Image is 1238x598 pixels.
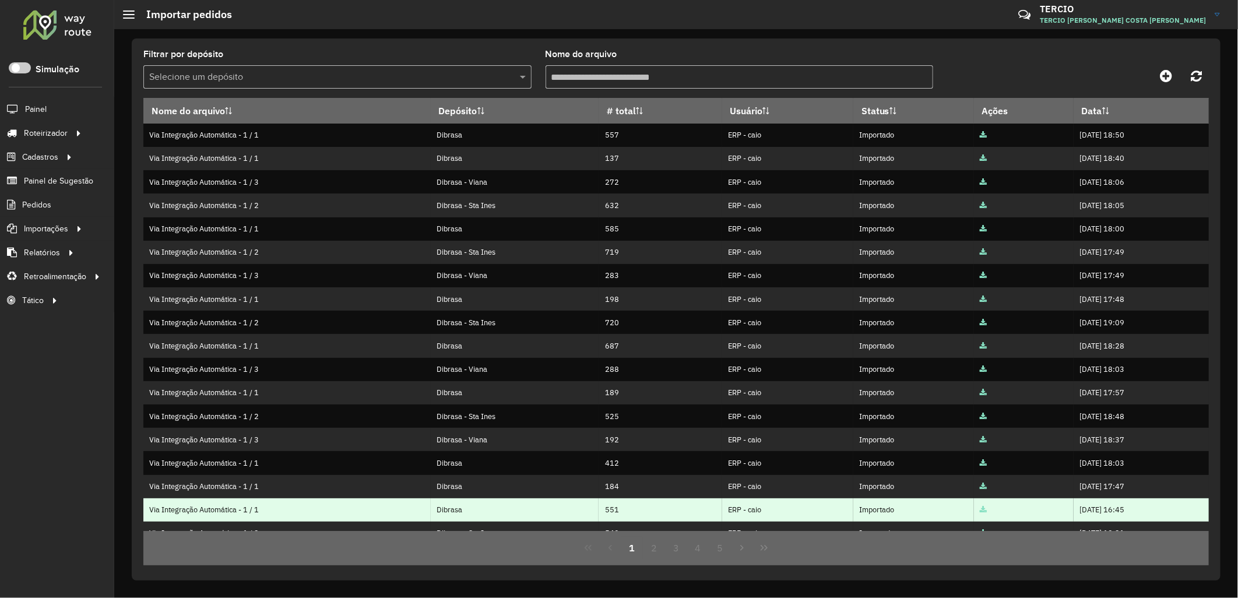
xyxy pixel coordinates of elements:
th: Depósito [431,99,599,124]
td: Dibrasa - Viana [431,170,599,194]
a: Arquivo completo [980,294,987,304]
span: Importações [24,223,68,235]
a: Arquivo completo [980,153,987,163]
td: [DATE] 17:49 [1074,264,1209,287]
td: Via Integração Automática - 1 / 2 [143,194,431,217]
td: ERP - caio [722,147,854,170]
td: Via Integração Automática - 1 / 3 [143,428,431,451]
td: [DATE] 17:48 [1074,287,1209,311]
th: Data [1074,99,1209,124]
td: [DATE] 18:06 [1074,170,1209,194]
td: Dibrasa - Viana [431,358,599,381]
label: Filtrar por depósito [143,47,223,61]
span: Painel de Sugestão [24,175,93,187]
a: Arquivo completo [980,481,987,491]
td: ERP - caio [722,264,854,287]
td: Importado [853,217,974,241]
td: Importado [853,287,974,311]
td: Importado [853,498,974,522]
td: Importado [853,334,974,357]
td: Via Integração Automática - 1 / 1 [143,124,431,147]
td: Via Integração Automática - 1 / 1 [143,217,431,241]
a: Arquivo completo [980,364,987,374]
td: Importado [853,358,974,381]
td: Importado [853,241,974,264]
td: Importado [853,381,974,404]
td: [DATE] 18:40 [1074,147,1209,170]
a: Arquivo completo [980,177,987,187]
td: Dibrasa - Viana [431,264,599,287]
td: [DATE] 18:50 [1074,124,1209,147]
td: 585 [599,217,722,241]
a: Arquivo completo [980,435,987,445]
td: 551 [599,498,722,522]
span: Relatórios [24,247,60,259]
a: Arquivo completo [980,270,987,280]
th: Status [853,99,974,124]
td: 719 [599,241,722,264]
td: 687 [599,334,722,357]
td: ERP - caio [722,194,854,217]
td: Dibrasa [431,287,599,311]
td: Via Integração Automática - 1 / 3 [143,358,431,381]
span: TERCIO [PERSON_NAME] COSTA [PERSON_NAME] [1040,15,1206,26]
td: 192 [599,428,722,451]
td: Dibrasa [431,124,599,147]
th: # total [599,99,722,124]
td: Importado [853,522,974,545]
td: Importado [853,147,974,170]
span: Roteirizador [24,127,68,139]
td: 198 [599,287,722,311]
td: [DATE] 18:48 [1074,404,1209,428]
span: Retroalimentação [24,270,86,283]
a: Arquivo completo [980,130,987,140]
td: 557 [599,124,722,147]
td: ERP - caio [722,498,854,522]
td: Dibrasa - Sta Ines [431,311,599,334]
td: [DATE] 18:28 [1074,334,1209,357]
td: 540 [599,522,722,545]
td: 283 [599,264,722,287]
td: Via Integração Automática - 1 / 1 [143,147,431,170]
td: Dibrasa [431,217,599,241]
span: Tático [22,294,44,307]
button: 5 [709,537,731,559]
td: [DATE] 19:09 [1074,311,1209,334]
td: Dibrasa [431,451,599,474]
td: Via Integração Automática - 1 / 2 [143,522,431,545]
td: Dibrasa [431,147,599,170]
td: ERP - caio [722,124,854,147]
span: Pedidos [22,199,51,211]
td: Dibrasa - Sta Ines [431,404,599,428]
td: ERP - caio [722,358,854,381]
td: [DATE] 18:00 [1074,217,1209,241]
td: Via Integração Automática - 1 / 2 [143,404,431,428]
td: [DATE] 18:03 [1074,358,1209,381]
label: Nome do arquivo [546,47,617,61]
label: Simulação [36,62,79,76]
td: Via Integração Automática - 1 / 2 [143,241,431,264]
td: Dibrasa - Sta Ines [431,241,599,264]
td: 137 [599,147,722,170]
td: [DATE] 18:37 [1074,428,1209,451]
td: Dibrasa [431,498,599,522]
td: 632 [599,194,722,217]
td: ERP - caio [722,170,854,194]
td: [DATE] 18:21 [1074,522,1209,545]
td: [DATE] 17:47 [1074,475,1209,498]
td: Via Integração Automática - 1 / 2 [143,311,431,334]
span: Cadastros [22,151,58,163]
td: ERP - caio [722,241,854,264]
td: 272 [599,170,722,194]
td: 189 [599,381,722,404]
td: Importado [853,124,974,147]
td: Via Integração Automática - 1 / 1 [143,475,431,498]
button: Last Page [753,537,775,559]
h3: TERCIO [1040,3,1206,15]
td: ERP - caio [722,287,854,311]
td: 288 [599,358,722,381]
td: Via Integração Automática - 1 / 1 [143,451,431,474]
a: Arquivo completo [980,247,987,257]
td: ERP - caio [722,522,854,545]
td: 525 [599,404,722,428]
